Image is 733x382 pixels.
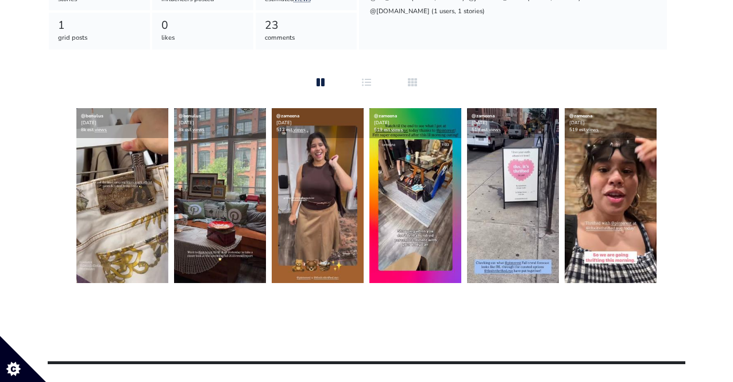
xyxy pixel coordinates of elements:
a: @zameena [374,113,397,119]
a: @zameena [472,113,495,119]
div: likes [161,33,245,43]
a: views [391,127,403,133]
a: views [294,127,306,133]
div: 23 [265,17,348,34]
a: views [95,127,107,133]
div: [DATE] 512 est. [272,108,364,138]
div: [DATE] 519 est. [565,108,657,138]
a: views [587,127,599,133]
div: [DATE] 519 est. [467,108,559,138]
div: 1 [58,17,141,34]
a: @zameena [276,113,299,119]
div: [DATE] 519 est. [369,108,461,138]
div: @[DOMAIN_NAME] (1 users, 1 stories) [369,6,485,17]
div: comments [265,33,348,43]
div: [DATE] 8k est. [174,108,266,138]
a: @zameena [569,113,592,119]
a: @benulus [179,113,201,119]
div: 0 [161,17,245,34]
div: [DATE] 8k est. [76,108,168,138]
a: views [489,127,501,133]
a: views [192,127,205,133]
div: grid posts [58,33,141,43]
a: @benulus [81,113,103,119]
